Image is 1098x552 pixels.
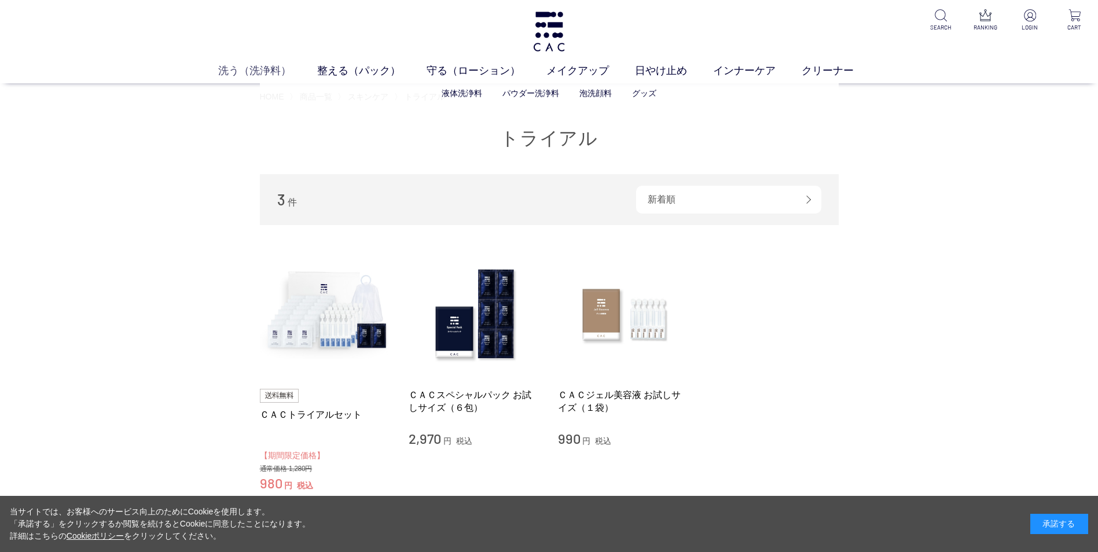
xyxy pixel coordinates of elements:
span: 税込 [595,436,611,446]
img: ＣＡＣトライアルセット [260,248,392,380]
span: 税込 [297,481,313,490]
a: パウダー洗浄料 [502,89,559,98]
a: Cookieポリシー [67,531,124,540]
a: SEARCH [927,9,955,32]
span: 円 [443,436,451,446]
span: 2,970 [409,430,441,447]
a: ＣＡＣスペシャルパック お試しサイズ（６包） [409,389,541,414]
a: クリーナー [802,63,880,79]
a: LOGIN [1016,9,1044,32]
a: ＣＡＣジェル美容液 お試しサイズ（１袋） [558,389,690,414]
p: CART [1060,23,1089,32]
span: 円 [284,481,292,490]
img: logo [531,12,567,51]
a: 守る（ローション） [427,63,546,79]
a: 整える（パック） [317,63,427,79]
p: LOGIN [1016,23,1044,32]
span: 980 [260,474,282,491]
a: RANKING [971,9,1000,32]
p: RANKING [971,23,1000,32]
span: 件 [288,197,297,207]
img: 送料無料 [260,389,299,403]
div: 通常価格 1,280円 [260,465,392,474]
a: 日やけ止め [635,63,713,79]
a: ＣＡＣトライアルセット [260,409,392,421]
a: メイクアップ [546,63,635,79]
div: 新着順 [636,186,821,214]
h1: トライアル [260,126,839,151]
div: 当サイトでは、お客様へのサービス向上のためにCookieを使用します。 「承諾する」をクリックするか閲覧を続けるとCookieに同意したことになります。 詳細はこちらの をクリックしてください。 [10,506,311,542]
span: 円 [582,436,590,446]
span: 3 [277,190,285,208]
img: ＣＡＣスペシャルパック お試しサイズ（６包） [409,248,541,380]
div: 承諾する [1030,514,1088,534]
a: インナーケア [713,63,802,79]
img: ＣＡＣジェル美容液 お試しサイズ（１袋） [558,248,690,380]
a: 泡洗顔料 [579,89,612,98]
a: 洗う（洗浄料） [218,63,317,79]
a: CART [1060,9,1089,32]
span: 990 [558,430,581,447]
a: グッズ [632,89,656,98]
span: 税込 [456,436,472,446]
div: 【期間限定価格】 [260,449,392,462]
p: SEARCH [927,23,955,32]
a: 液体洗浄料 [442,89,482,98]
